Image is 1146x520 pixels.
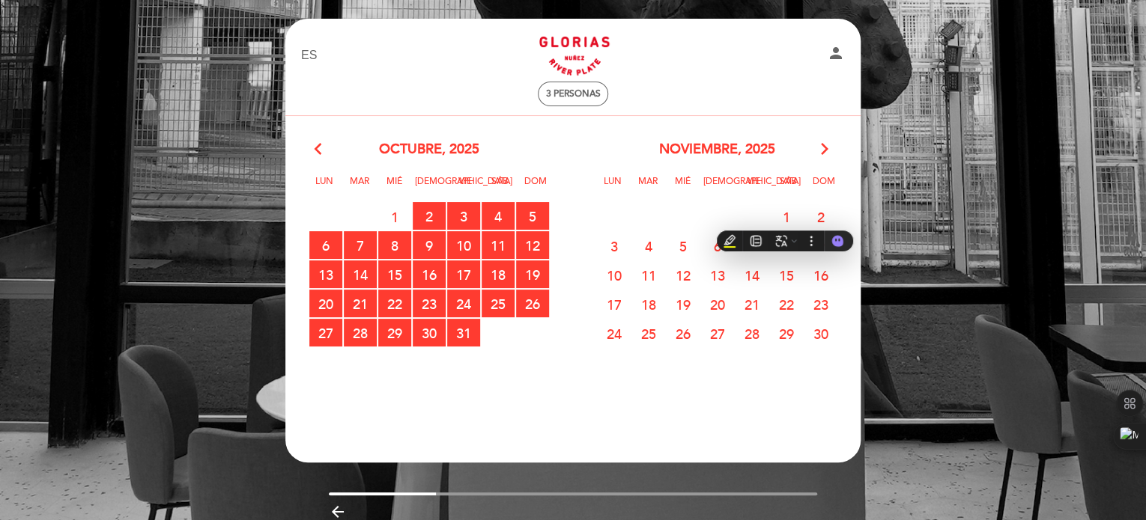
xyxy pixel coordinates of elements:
span: 5 [516,202,549,230]
span: 25 [482,290,515,317]
span: Dom [521,174,551,201]
span: 28 [344,319,377,346]
span: [DEMOGRAPHIC_DATA] [415,174,445,201]
span: 26 [667,319,700,347]
span: 30 [804,319,837,347]
span: Sáb [774,174,804,201]
span: Mar [633,174,663,201]
span: 30 [413,319,446,346]
span: 29 [378,319,411,346]
span: 24 [598,319,631,347]
span: Mié [380,174,410,201]
span: [DEMOGRAPHIC_DATA] [703,174,733,201]
span: Lun [598,174,628,201]
span: 3 [598,232,631,260]
span: 18 [632,290,665,318]
span: 8 [378,231,411,259]
span: 16 [413,260,446,288]
span: 18 [482,260,515,288]
span: 21 [736,290,768,318]
span: 4 [482,202,515,230]
span: 26 [516,290,549,317]
span: 27 [701,319,734,347]
span: 24 [447,290,480,317]
span: 12 [516,231,549,259]
span: 1 [770,203,803,230]
span: 14 [736,261,768,289]
span: 17 [447,260,480,288]
span: 6 [701,232,734,260]
span: 9 [413,231,446,259]
span: 22 [378,290,411,317]
span: 23 [804,290,837,318]
span: 11 [632,261,665,289]
span: Mar [345,174,375,201]
span: 22 [770,290,803,318]
span: 3 [447,202,480,230]
span: 5 [667,232,700,260]
span: 2 [804,203,837,230]
i: arrow_back_ios [315,140,328,159]
span: 15 [770,261,803,289]
span: 28 [736,319,768,347]
span: 27 [309,319,342,346]
span: 15 [378,260,411,288]
span: 13 [309,260,342,288]
span: noviembre, 2025 [659,140,775,159]
span: Vie [739,174,768,201]
span: 4 [632,232,665,260]
span: Lun [309,174,339,201]
i: arrow_forward_ios [818,140,831,159]
span: 12 [667,261,700,289]
span: 1 [378,203,411,230]
span: 31 [447,319,480,346]
span: 16 [804,261,837,289]
i: person [827,44,845,62]
span: Vie [450,174,480,201]
span: 20 [701,290,734,318]
span: Mié [668,174,698,201]
span: 7 [736,232,768,260]
span: 23 [413,290,446,317]
span: 10 [447,231,480,259]
span: 21 [344,290,377,317]
span: 14 [344,260,377,288]
span: 17 [598,290,631,318]
span: Dom [809,174,839,201]
span: 2 [413,202,446,230]
span: octubre, 2025 [379,140,479,159]
span: 13 [701,261,734,289]
span: 19 [667,290,700,318]
span: 11 [482,231,515,259]
span: 19 [516,260,549,288]
span: 9 [804,232,837,260]
span: 6 [309,231,342,259]
a: Glorias de River - Museo River [479,35,667,76]
span: 8 [770,232,803,260]
span: Sáb [485,174,515,201]
span: 29 [770,319,803,347]
span: 10 [598,261,631,289]
button: person [827,44,845,67]
span: 3 personas [546,88,601,100]
span: 20 [309,290,342,317]
span: 7 [344,231,377,259]
span: 25 [632,319,665,347]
